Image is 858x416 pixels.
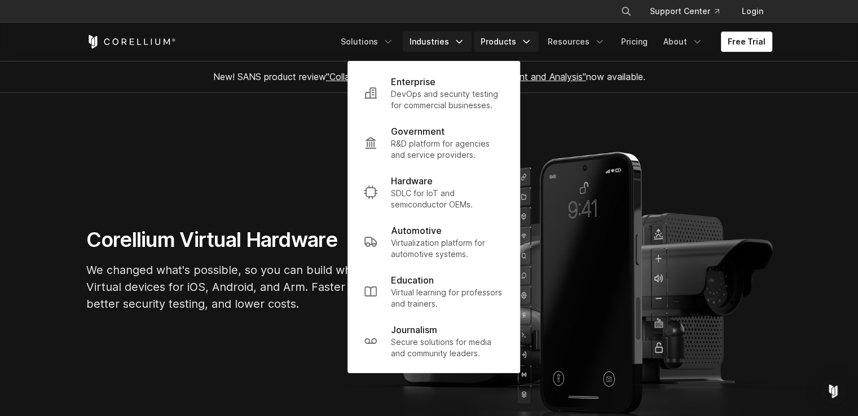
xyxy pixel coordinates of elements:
[355,118,513,167] a: Government R&D platform for agencies and service providers.
[355,267,513,316] a: Education Virtual learning for professors and trainers.
[355,68,513,118] a: Enterprise DevOps and security testing for commercial businesses.
[391,273,434,287] p: Education
[607,1,772,21] div: Navigation Menu
[391,138,504,161] p: R&D platform for agencies and service providers.
[355,217,513,267] a: Automotive Virtualization platform for automotive systems.
[391,224,442,237] p: Automotive
[326,71,586,82] a: "Collaborative Mobile App Security Development and Analysis"
[721,32,772,52] a: Free Trial
[391,88,504,111] p: DevOps and security testing for commercial businesses.
[616,1,636,21] button: Search
[391,337,504,359] p: Secure solutions for media and community leaders.
[541,32,612,52] a: Resources
[733,1,772,21] a: Login
[391,237,504,260] p: Virtualization platform for automotive systems.
[474,32,539,52] a: Products
[355,167,513,217] a: Hardware SDLC for IoT and semiconductor OEMs.
[657,32,710,52] a: About
[86,35,176,48] a: Corellium Home
[334,32,401,52] a: Solutions
[391,125,445,138] p: Government
[641,1,728,21] a: Support Center
[86,227,425,253] h1: Corellium Virtual Hardware
[213,71,645,82] span: New! SANS product review now available.
[391,188,504,210] p: SDLC for IoT and semiconductor OEMs.
[334,32,772,52] div: Navigation Menu
[403,32,472,52] a: Industries
[391,287,504,309] p: Virtual learning for professors and trainers.
[614,32,654,52] a: Pricing
[391,323,437,337] p: Journalism
[355,316,513,366] a: Journalism Secure solutions for media and community leaders.
[391,75,435,88] p: Enterprise
[86,262,425,312] p: We changed what's possible, so you can build what's next. Virtual devices for iOS, Android, and A...
[820,378,847,405] div: Open Intercom Messenger
[391,174,433,188] p: Hardware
